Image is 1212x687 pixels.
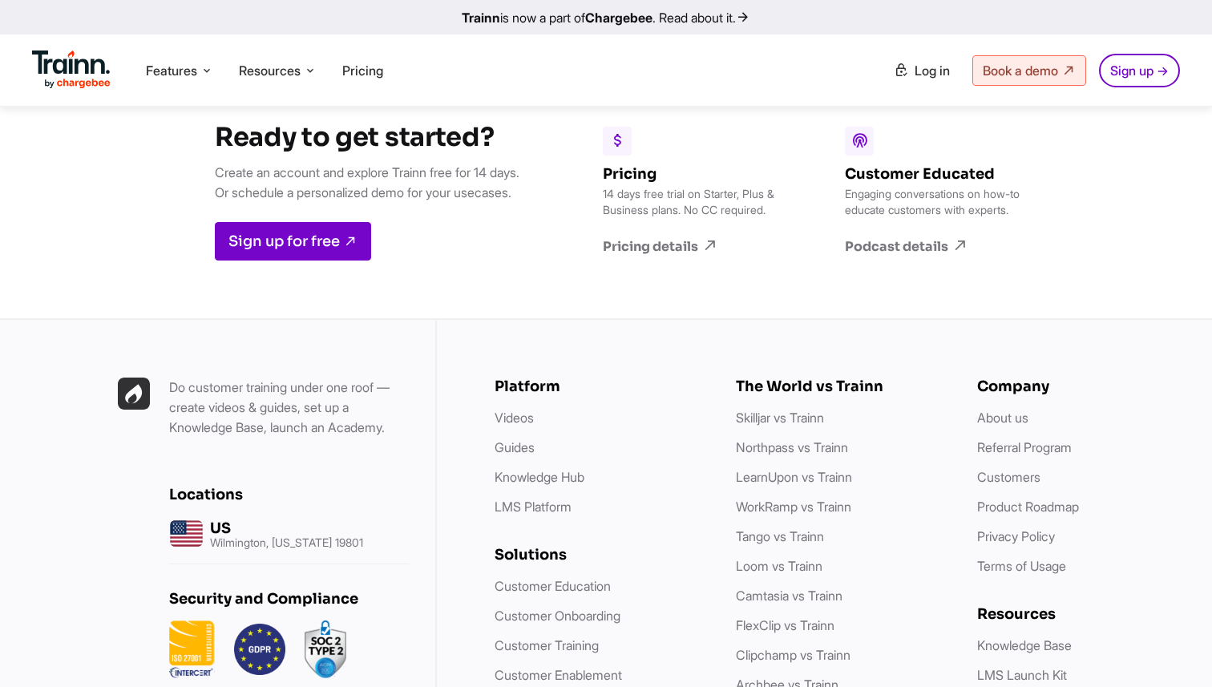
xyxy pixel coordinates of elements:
[169,486,410,503] h6: Locations
[603,186,787,218] p: 14 days free trial on Starter, Plus & Business plans. No CC required.
[1099,54,1180,87] a: Sign up →
[884,56,959,85] a: Log in
[977,499,1079,515] a: Product Roadmap
[977,558,1066,574] a: Terms of Usage
[234,620,285,678] img: GDPR.png
[977,410,1028,426] a: About us
[462,10,500,26] b: Trainn
[495,439,535,455] a: Guides
[845,186,1029,218] p: Engaging conversations on how-to educate customers with experts.
[305,620,346,678] img: soc2
[210,537,363,548] p: Wilmington, [US_STATE] 19801
[977,439,1072,455] a: Referral Program
[495,546,704,564] h6: Solutions
[215,121,519,153] h3: Ready to get started?
[736,439,848,455] a: Northpass vs Trainn
[736,647,850,663] a: Clipchamp vs Trainn
[118,378,150,410] img: Trainn | everything under one roof
[977,605,1186,623] h6: Resources
[239,62,301,79] span: Resources
[32,51,111,89] img: Trainn Logo
[495,608,620,624] a: Customer Onboarding
[210,519,363,537] h6: US
[736,588,842,604] a: Camtasia vs Trainn
[972,55,1086,86] a: Book a demo
[977,378,1186,395] h6: Company
[495,637,599,653] a: Customer Training
[169,378,410,438] p: Do customer training under one roof — create videos & guides, set up a Knowledge Base, launch an ...
[495,410,534,426] a: Videos
[495,469,584,485] a: Knowledge Hub
[736,378,945,395] h6: The World vs Trainn
[585,10,652,26] b: Chargebee
[603,165,787,183] h6: Pricing
[977,528,1055,544] a: Privacy Policy
[1132,610,1212,687] iframe: Chat Widget
[977,667,1067,683] a: LMS Launch Kit
[977,637,1072,653] a: Knowledge Base
[736,528,824,544] a: Tango vs Trainn
[915,63,950,79] span: Log in
[215,222,371,261] a: Sign up for free
[495,378,704,395] h6: Platform
[845,165,1029,183] h6: Customer Educated
[342,63,383,79] a: Pricing
[495,578,611,594] a: Customer Education
[146,62,197,79] span: Features
[845,237,1029,255] a: Podcast details
[169,516,204,551] img: us headquarters
[495,667,622,683] a: Customer Enablement
[983,63,1058,79] span: Book a demo
[736,499,851,515] a: WorkRamp vs Trainn
[736,469,852,485] a: LearnUpon vs Trainn
[495,499,572,515] a: LMS Platform
[215,163,519,203] p: Create an account and explore Trainn free for 14 days. Or schedule a personalized demo for your u...
[977,469,1040,485] a: Customers
[736,617,834,633] a: FlexClip vs Trainn
[736,558,822,574] a: Loom vs Trainn
[736,410,824,426] a: Skilljar vs Trainn
[169,590,410,608] h6: Security and Compliance
[169,620,215,678] img: ISO
[603,237,787,255] a: Pricing details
